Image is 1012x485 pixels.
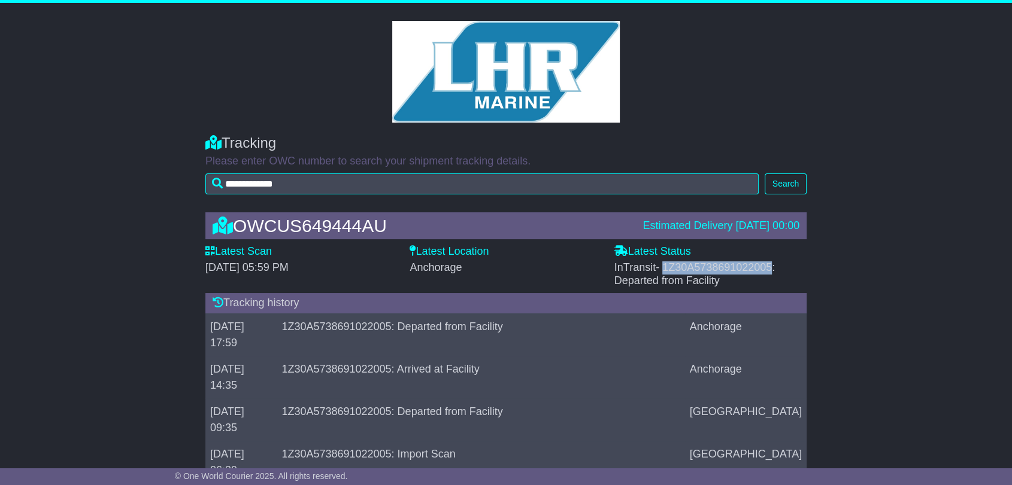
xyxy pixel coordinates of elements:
[205,441,277,483] td: [DATE] 06:39
[205,245,272,258] label: Latest Scan
[614,245,691,258] label: Latest Status
[765,173,807,194] button: Search
[207,216,637,236] div: OWCUS649444AU
[277,356,684,398] td: 1Z30A5738691022005: Arrived at Facility
[643,219,799,233] div: Estimated Delivery [DATE] 00:00
[175,471,348,481] span: © One World Courier 2025. All rights reserved.
[614,261,775,286] span: InTransit
[205,261,289,273] span: [DATE] 05:59 PM
[277,313,684,356] td: 1Z30A5738691022005: Departed from Facility
[685,356,807,398] td: Anchorage
[205,155,807,168] p: Please enter OWC number to search your shipment tracking details.
[205,135,807,152] div: Tracking
[205,356,277,398] td: [DATE] 14:35
[410,245,489,258] label: Latest Location
[277,398,684,441] td: 1Z30A5738691022005: Departed from Facility
[685,313,807,356] td: Anchorage
[205,313,277,356] td: [DATE] 17:59
[205,293,807,313] div: Tracking history
[392,21,620,123] img: GetCustomerLogo
[277,441,684,483] td: 1Z30A5738691022005: Import Scan
[205,398,277,441] td: [DATE] 09:35
[410,261,462,273] span: Anchorage
[614,261,775,286] span: - 1Z30A5738691022005: Departed from Facility
[685,398,807,441] td: [GEOGRAPHIC_DATA]
[685,441,807,483] td: [GEOGRAPHIC_DATA]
